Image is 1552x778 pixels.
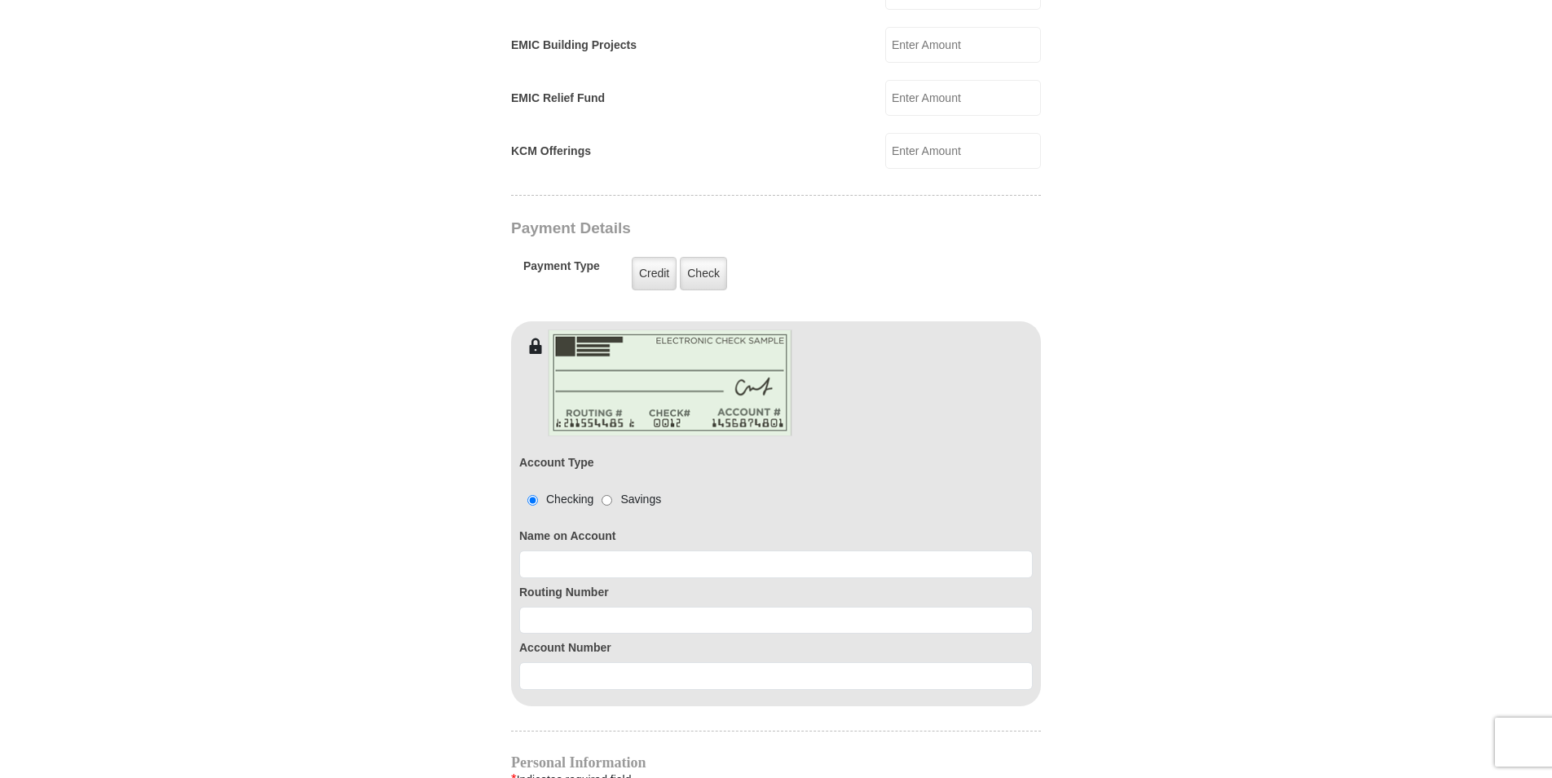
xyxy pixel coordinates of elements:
[519,584,1033,601] label: Routing Number
[511,756,1041,769] h4: Personal Information
[680,257,727,290] label: Check
[519,639,1033,656] label: Account Number
[511,219,927,238] h3: Payment Details
[523,259,600,281] h5: Payment Type
[519,528,1033,545] label: Name on Account
[511,143,591,160] label: KCM Offerings
[511,37,637,54] label: EMIC Building Projects
[885,80,1041,116] input: Enter Amount
[885,27,1041,63] input: Enter Amount
[548,329,792,436] img: check-en.png
[519,454,594,471] label: Account Type
[885,133,1041,169] input: Enter Amount
[519,491,661,508] div: Checking Savings
[511,90,605,107] label: EMIC Relief Fund
[632,257,677,290] label: Credit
